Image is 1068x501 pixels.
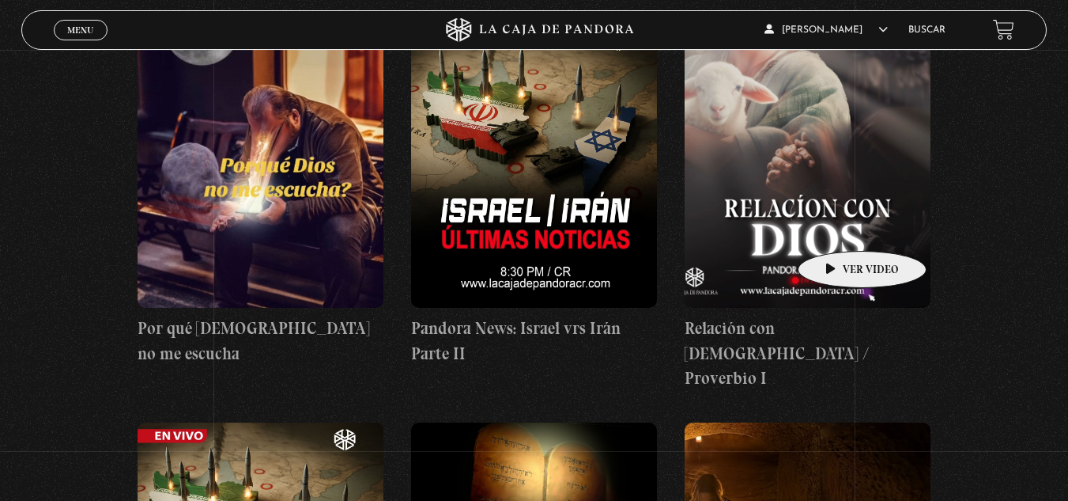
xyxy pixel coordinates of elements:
[764,25,888,35] span: [PERSON_NAME]
[685,316,930,391] h4: Relación con [DEMOGRAPHIC_DATA] / Proverbio I
[411,316,657,366] h4: Pandora News: Israel vrs Irán Parte II
[908,25,945,35] a: Buscar
[993,19,1014,40] a: View your shopping cart
[62,38,99,49] span: Cerrar
[138,23,383,366] a: Por qué [DEMOGRAPHIC_DATA] no me escucha
[138,316,383,366] h4: Por qué [DEMOGRAPHIC_DATA] no me escucha
[67,25,93,35] span: Menu
[685,23,930,391] a: Relación con [DEMOGRAPHIC_DATA] / Proverbio I
[411,23,657,366] a: Pandora News: Israel vrs Irán Parte II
